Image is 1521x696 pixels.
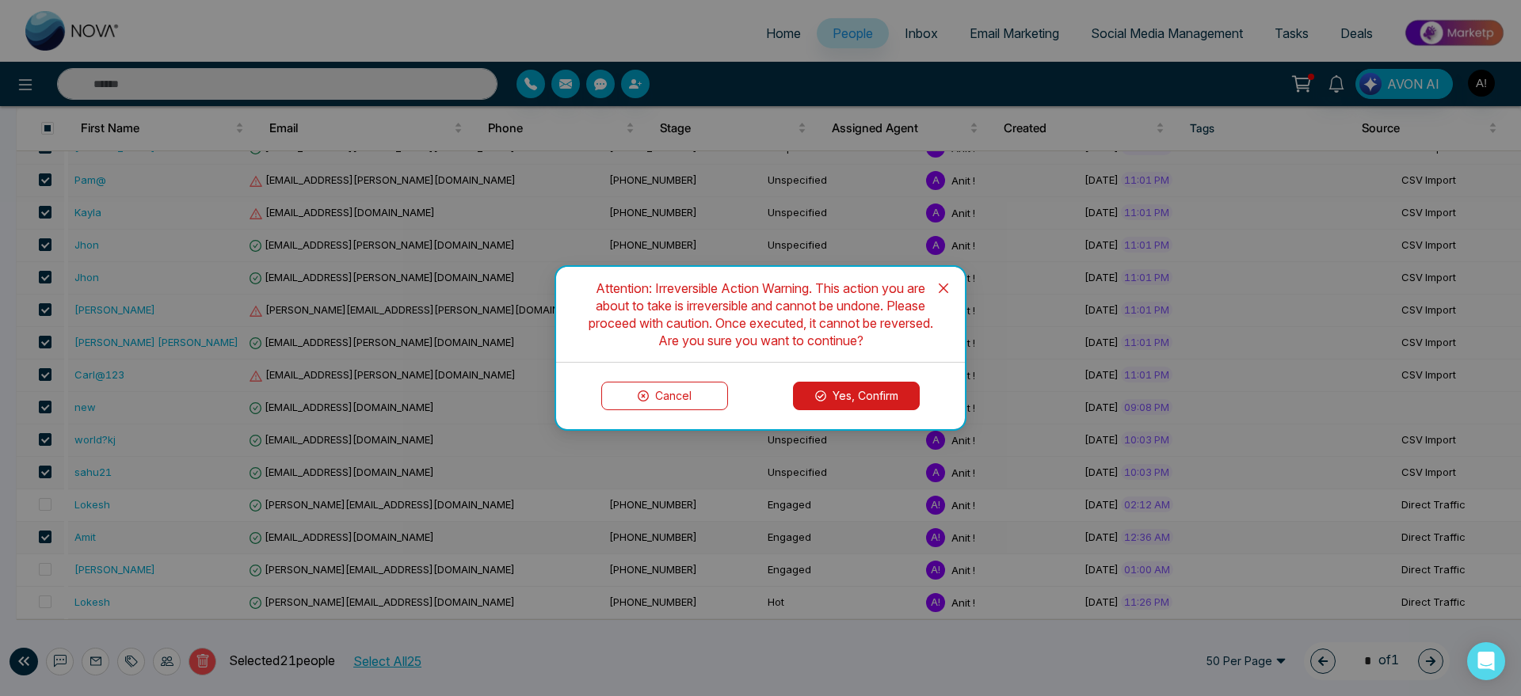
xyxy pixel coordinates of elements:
div: Attention: Irreversible Action Warning. This action you are about to take is irreversible and can... [575,280,946,349]
button: Yes, Confirm [793,382,920,410]
div: Open Intercom Messenger [1467,642,1505,680]
span: close [937,282,950,295]
button: Cancel [601,382,728,410]
button: Close [922,267,965,310]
